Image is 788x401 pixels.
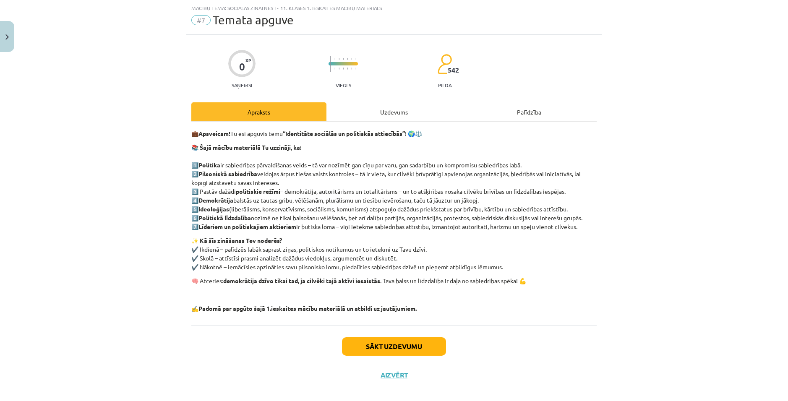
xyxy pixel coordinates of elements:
span: 542 [448,66,459,74]
strong: Demokrātija [198,196,233,204]
strong: demokrātija dzīvo tikai tad, ja cilvēki tajā aktīvi iesaistās [223,277,380,284]
div: Uzdevums [326,102,462,121]
strong: ✍️Padomā par apgūto šajā 1.ieskaites mācību materiālā un atbildi uz jautājumiem. [191,305,417,312]
img: icon-short-line-57e1e144782c952c97e751825c79c345078a6d821885a25fce030b3d8c18986b.svg [347,58,348,60]
p: Viegls [336,82,351,88]
img: students-c634bb4e5e11cddfef0936a35e636f08e4e9abd3cc4e673bd6f9a4125e45ecb1.svg [437,54,452,75]
img: icon-short-line-57e1e144782c952c97e751825c79c345078a6d821885a25fce030b3d8c18986b.svg [351,68,352,70]
strong: “Identitāte sociālās un politiskās attiecībās” [283,130,405,137]
img: icon-long-line-d9ea69661e0d244f92f715978eff75569469978d946b2353a9bb055b3ed8787d.svg [330,56,331,72]
strong: politiskie režīmi [236,187,280,195]
img: icon-short-line-57e1e144782c952c97e751825c79c345078a6d821885a25fce030b3d8c18986b.svg [343,58,344,60]
span: XP [245,58,251,62]
img: icon-close-lesson-0947bae3869378f0d4975bcd49f059093ad1ed9edebbc8119c70593378902aed.svg [5,34,9,40]
button: Sākt uzdevumu [342,337,446,356]
strong: Pilsoniskā sabiedrība [198,170,257,177]
span: #7 [191,15,211,25]
img: icon-short-line-57e1e144782c952c97e751825c79c345078a6d821885a25fce030b3d8c18986b.svg [339,68,339,70]
p: 🧠 Atceries: . Tava balss un līdzdalība ir daļa no sabiedrības spēka! 💪 [191,276,597,285]
p: pilda [438,82,451,88]
strong: Ideoloģijas [198,205,229,213]
strong: Apsveicam! [198,130,230,137]
strong: ✨ Kā šīs zināšanas Tev noderēs? [191,237,282,244]
span: Temata apguve [213,13,294,27]
strong: Politiskā līdzdalība [198,214,251,221]
div: Mācību tēma: Sociālās zinātnes i - 11. klases 1. ieskaites mācību materiāls [191,5,597,11]
p: 1️⃣ ir sabiedrības pārvaldīšanas veids – tā var nozīmēt gan cīņu par varu, gan sadarbību un kompr... [191,143,597,231]
p: 💼 Tu esi apguvis tēmu ! 🌍⚖️ [191,129,597,138]
button: Aizvērt [378,371,410,379]
img: icon-short-line-57e1e144782c952c97e751825c79c345078a6d821885a25fce030b3d8c18986b.svg [339,58,339,60]
div: Apraksts [191,102,326,121]
strong: Politika [198,161,220,169]
img: icon-short-line-57e1e144782c952c97e751825c79c345078a6d821885a25fce030b3d8c18986b.svg [351,58,352,60]
div: Palīdzība [462,102,597,121]
img: icon-short-line-57e1e144782c952c97e751825c79c345078a6d821885a25fce030b3d8c18986b.svg [347,68,348,70]
strong: Līderiem un politiskajiem aktieriem [198,223,296,230]
strong: 📚 Šajā mācību materiālā Tu uzzināji, ka: [191,143,301,151]
p: ✔️ Ikdienā – palīdzēs labāk saprast ziņas, politiskos notikumus un to ietekmi uz Tavu dzīvi. ✔️ S... [191,236,597,271]
div: 0 [239,61,245,73]
p: Saņemsi [228,82,256,88]
img: icon-short-line-57e1e144782c952c97e751825c79c345078a6d821885a25fce030b3d8c18986b.svg [343,68,344,70]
